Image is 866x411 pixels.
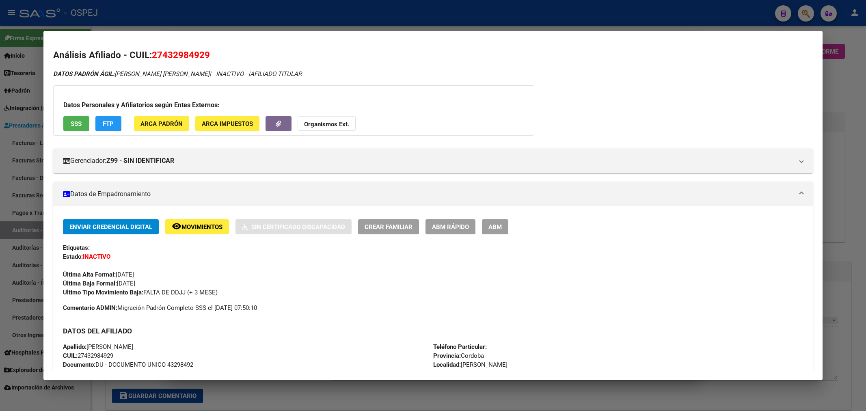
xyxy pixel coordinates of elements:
span: [GEOGRAPHIC_DATA] [63,370,158,377]
span: Sin Certificado Discapacidad [251,223,345,231]
strong: Ultimo Tipo Movimiento Baja: [63,289,143,296]
strong: Apellido: [63,343,86,350]
button: ARCA Impuestos [195,116,259,131]
button: ABM [482,219,508,234]
span: ABM [488,223,502,231]
button: ARCA Padrón [134,116,189,131]
strong: Organismos Ext. [304,121,349,128]
strong: Teléfono Particular: [433,343,487,350]
span: [PERSON_NAME] [63,343,133,350]
strong: Código Postal: [433,370,473,377]
strong: Z99 - SIN IDENTIFICAR [106,156,174,166]
span: [PERSON_NAME] [PERSON_NAME] [53,70,209,78]
strong: INACTIVO [83,253,110,260]
strong: Documento: [63,361,95,368]
span: ARCA Impuestos [202,120,253,128]
button: FTP [95,116,121,131]
span: Crear Familiar [365,223,412,231]
span: FTP [103,120,114,128]
span: [PERSON_NAME] [433,361,508,368]
h3: Datos Personales y Afiliatorios según Entes Externos: [63,100,524,110]
span: ARCA Padrón [140,120,183,128]
mat-expansion-panel-header: Gerenciador:Z99 - SIN IDENTIFICAR [53,149,813,173]
button: Sin Certificado Discapacidad [235,219,352,234]
mat-panel-title: Datos de Empadronamiento [63,189,794,199]
span: [DATE] [63,280,135,287]
button: Enviar Credencial Digital [63,219,159,234]
span: Movimientos [181,223,222,231]
button: SSS [63,116,89,131]
span: ABM Rápido [432,223,469,231]
strong: Última Alta Formal: [63,271,116,278]
mat-icon: remove_red_eye [172,221,181,231]
span: 27432984929 [152,50,210,60]
strong: Provincia: [433,352,461,359]
strong: DATOS PADRÓN ÁGIL: [53,70,114,78]
span: 5220 [433,370,486,377]
h3: DATOS DEL AFILIADO [63,327,803,335]
span: Migración Padrón Completo SSS el [DATE] 07:50:10 [63,303,257,312]
span: Enviar Credencial Digital [69,223,152,231]
strong: Localidad: [433,361,461,368]
span: DU - DOCUMENTO UNICO 43298492 [63,361,193,368]
span: [DATE] [63,271,134,278]
button: Organismos Ext. [298,116,356,131]
strong: Comentario ADMIN: [63,304,117,311]
strong: Etiquetas: [63,244,90,251]
strong: Última Baja Formal: [63,280,117,287]
span: AFILIADO TITULAR [250,70,302,78]
mat-panel-title: Gerenciador: [63,156,794,166]
button: Crear Familiar [358,219,419,234]
button: Movimientos [165,219,229,234]
button: ABM Rápido [425,219,475,234]
span: 27432984929 [63,352,113,359]
strong: Nacionalidad: [63,370,100,377]
span: FALTA DE DDJJ (+ 3 MESE) [63,289,218,296]
i: | INACTIVO | [53,70,302,78]
iframe: Intercom live chat [838,383,858,403]
span: SSS [71,120,82,128]
h2: Análisis Afiliado - CUIL: [53,48,813,62]
strong: Estado: [63,253,83,260]
span: Cordoba [433,352,484,359]
strong: CUIL: [63,352,78,359]
mat-expansion-panel-header: Datos de Empadronamiento [53,182,813,206]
